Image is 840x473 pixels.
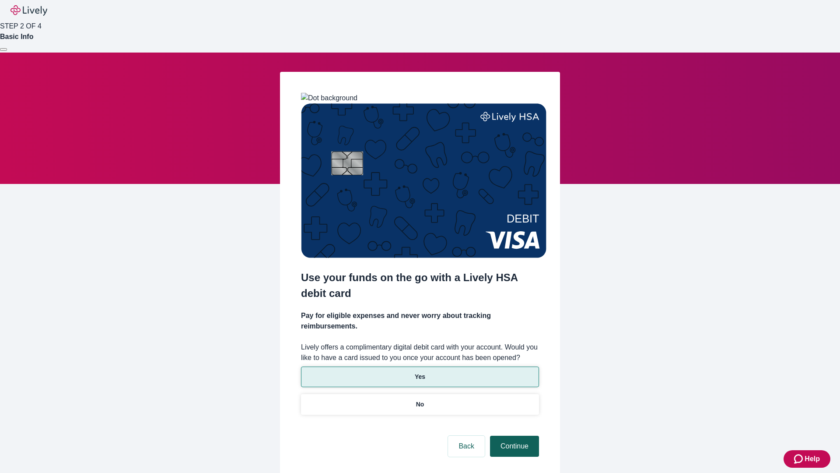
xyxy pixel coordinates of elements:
[301,367,539,387] button: Yes
[415,372,425,381] p: Yes
[10,5,47,16] img: Lively
[448,436,485,457] button: Back
[784,450,830,468] button: Zendesk support iconHelp
[301,93,357,103] img: Dot background
[301,394,539,415] button: No
[794,454,805,464] svg: Zendesk support icon
[301,311,539,332] h4: Pay for eligible expenses and never worry about tracking reimbursements.
[490,436,539,457] button: Continue
[301,103,546,258] img: Debit card
[301,342,539,363] label: Lively offers a complimentary digital debit card with your account. Would you like to have a card...
[301,270,539,301] h2: Use your funds on the go with a Lively HSA debit card
[416,400,424,409] p: No
[805,454,820,464] span: Help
